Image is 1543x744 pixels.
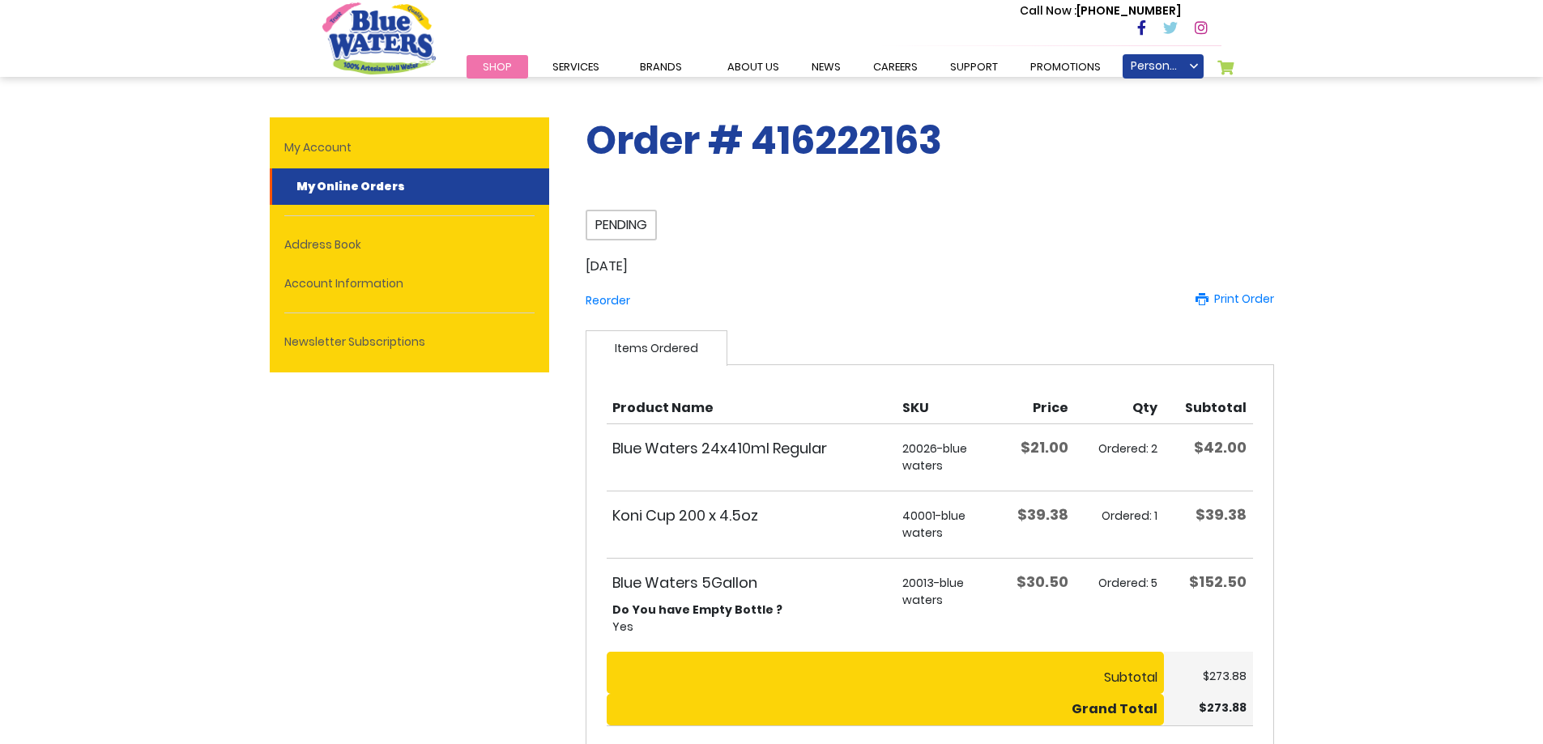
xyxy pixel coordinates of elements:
span: Order # 416222163 [586,113,942,168]
strong: Blue Waters 5Gallon [612,572,890,593]
dt: Do You have Empty Bottle ? [612,602,890,619]
span: 2 [1151,440,1157,457]
td: 40001-blue waters [897,491,986,559]
a: My Online Orders [270,168,549,205]
a: Personalised Insurance Brokers [1123,54,1204,79]
span: Ordered [1102,508,1154,524]
a: store logo [322,2,436,74]
span: Call Now : [1020,2,1076,19]
td: 20026-blue waters [897,424,986,491]
span: Pending [586,210,657,240]
span: $21.00 [1021,437,1068,457]
a: support [934,55,1014,79]
a: Promotions [1014,55,1117,79]
a: Reorder [586,292,630,308]
strong: Blue Waters 24x410ml Regular [612,437,890,459]
span: Services [552,59,599,74]
span: $42.00 [1194,437,1247,457]
strong: My Online Orders [284,168,417,204]
th: Price [986,385,1075,424]
span: $39.38 [1196,504,1247,525]
span: $152.50 [1189,572,1247,592]
span: 1 [1154,508,1157,524]
td: 20013-blue waters [897,559,986,653]
a: about us [711,55,795,79]
strong: Koni Cup 200 x 4.5oz [612,504,890,526]
span: $30.50 [1017,572,1068,592]
span: Brands [640,59,682,74]
a: Account Information [270,266,549,302]
dd: Yes [612,619,890,636]
th: Qty [1075,385,1164,424]
span: $39.38 [1017,504,1068,525]
th: SKU [897,385,986,424]
th: Product Name [607,385,897,424]
span: 5 [1151,575,1157,591]
span: Ordered [1098,575,1151,591]
a: News [795,55,857,79]
th: Subtotal [607,652,1164,694]
span: Print Order [1214,291,1274,307]
a: Newsletter Subscriptions [270,324,549,360]
p: [PHONE_NUMBER] [1020,2,1181,19]
strong: Items Ordered [586,330,727,366]
span: $273.88 [1203,668,1247,684]
span: $273.88 [1199,699,1247,716]
a: Print Order [1196,291,1274,308]
span: Ordered [1098,440,1151,457]
span: Shop [483,59,512,74]
th: Subtotal [1164,385,1253,424]
a: Address Book [270,227,549,263]
span: [DATE] [586,257,628,275]
strong: Grand Total [1072,699,1157,718]
a: My Account [270,130,549,166]
a: careers [857,55,934,79]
